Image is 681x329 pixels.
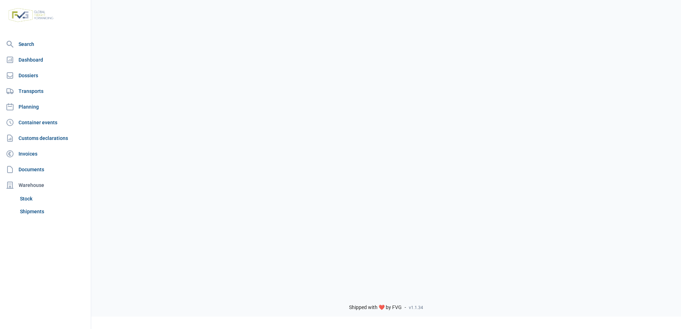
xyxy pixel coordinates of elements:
div: Warehouse [3,178,88,192]
a: Customs declarations [3,131,88,145]
a: Stock [17,192,88,205]
img: FVG - Global freight forwarding [6,5,56,25]
a: Documents [3,162,88,177]
span: v1.1.34 [409,305,423,310]
span: - [405,304,406,311]
a: Invoices [3,147,88,161]
a: Planning [3,100,88,114]
a: Shipments [17,205,88,218]
span: Shipped with ❤️ by FVG [349,304,402,311]
a: Dossiers [3,68,88,83]
a: Search [3,37,88,51]
a: Transports [3,84,88,98]
a: Dashboard [3,53,88,67]
a: Container events [3,115,88,130]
